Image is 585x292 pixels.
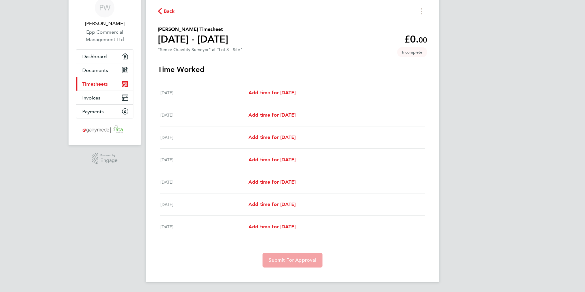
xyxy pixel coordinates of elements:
div: [DATE] [160,201,248,208]
span: Timesheets [82,81,108,87]
span: Add time for [DATE] [248,179,296,185]
a: Documents [76,63,133,77]
div: [DATE] [160,89,248,96]
button: Timesheets Menu [416,6,427,16]
a: Add time for [DATE] [248,156,296,163]
h3: Time Worked [158,65,427,74]
a: Powered byEngage [92,153,118,164]
span: Add time for [DATE] [248,224,296,230]
span: Engage [100,158,117,163]
a: Timesheets [76,77,133,91]
app-decimal: £0. [404,33,427,45]
a: Add time for [DATE] [248,223,296,230]
span: Add time for [DATE] [248,90,296,95]
a: Add time for [DATE] [248,89,296,96]
div: [DATE] [160,111,248,119]
div: [DATE] [160,156,248,163]
span: Add time for [DATE] [248,201,296,207]
div: [DATE] [160,134,248,141]
a: Dashboard [76,50,133,63]
span: Payments [82,109,104,114]
span: Add time for [DATE] [248,157,296,163]
button: Back [158,7,175,15]
a: Epp Commercial Management Ltd [76,28,133,43]
a: Add time for [DATE] [248,201,296,208]
span: This timesheet is Incomplete. [397,47,427,57]
a: Add time for [DATE] [248,111,296,119]
span: PW [99,4,110,12]
span: Documents [82,67,108,73]
a: Payments [76,105,133,118]
a: Add time for [DATE] [248,178,296,186]
a: Add time for [DATE] [248,134,296,141]
span: Phil Waddington [76,20,133,27]
span: 00 [419,36,427,44]
span: Dashboard [82,54,107,59]
img: ganymedesolutions-logo-retina.png [81,125,129,134]
a: Invoices [76,91,133,104]
span: Add time for [DATE] [248,134,296,140]
a: Go to home page [76,125,133,134]
span: Invoices [82,95,100,101]
div: [DATE] [160,223,248,230]
span: Add time for [DATE] [248,112,296,118]
span: Back [164,8,175,15]
div: [DATE] [160,178,248,186]
span: Powered by [100,153,117,158]
h1: [DATE] - [DATE] [158,33,228,45]
div: "Senior Quantity Surveyor" at "Lot 3 - Site" [158,47,242,52]
h2: [PERSON_NAME] Timesheet [158,26,228,33]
